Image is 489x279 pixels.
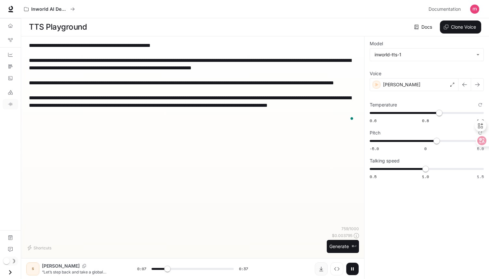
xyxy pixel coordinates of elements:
a: Overview [3,21,18,31]
p: ⌘⏎ [351,244,356,248]
p: “Let’s step back and take a global perspective on net exports. This chart shows the net exports o... [42,269,122,275]
span: Documentation [429,5,461,13]
button: All workspaces [21,3,78,16]
button: Inspect [330,262,343,275]
span: 1.0 [422,174,429,179]
button: Generate⌘⏎ [327,240,359,253]
span: -5.0 [370,146,379,151]
span: Dark mode toggle [3,257,10,264]
span: 0.5 [370,174,377,179]
button: Copy Voice ID [80,264,89,268]
a: Documentation [426,3,466,16]
a: Traces [3,61,18,72]
a: LLM Playground [3,87,18,98]
div: inworld-tts-1 [370,49,483,61]
span: 1.5 [477,174,484,179]
button: Download audio [315,262,328,275]
p: Temperature [370,103,397,107]
span: 0:07 [137,266,146,272]
button: Clone Voice [440,21,481,34]
p: Inworld AI Demos [31,7,68,12]
p: Pitch [370,131,380,135]
p: [PERSON_NAME] [42,263,80,269]
span: 0:37 [239,266,248,272]
a: TTS Playground [3,99,18,109]
a: Documentation [3,232,18,243]
button: Shortcuts [26,243,54,253]
span: 0 [424,146,427,151]
h1: TTS Playground [29,21,87,34]
button: Open drawer [3,266,18,279]
button: User avatar [468,3,481,16]
a: Logs [3,73,18,83]
p: Voice [370,71,381,76]
span: 0.6 [370,118,377,123]
p: Model [370,41,383,46]
a: Graph Registry [3,35,18,45]
textarea: To enrich screen reader interactions, please activate Accessibility in Grammarly extension settings [29,42,356,124]
div: S [28,264,38,274]
a: Feedback [3,244,18,255]
p: $ 0.003795 [332,233,352,238]
span: 0.8 [422,118,429,123]
a: Dashboards [3,49,18,60]
img: User avatar [470,5,479,14]
a: Docs [413,21,435,34]
p: [PERSON_NAME] [383,81,420,88]
p: Talking speed [370,159,400,163]
p: 759 / 1000 [341,226,359,231]
button: Reset to default [477,101,484,108]
div: inworld-tts-1 [375,51,473,58]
